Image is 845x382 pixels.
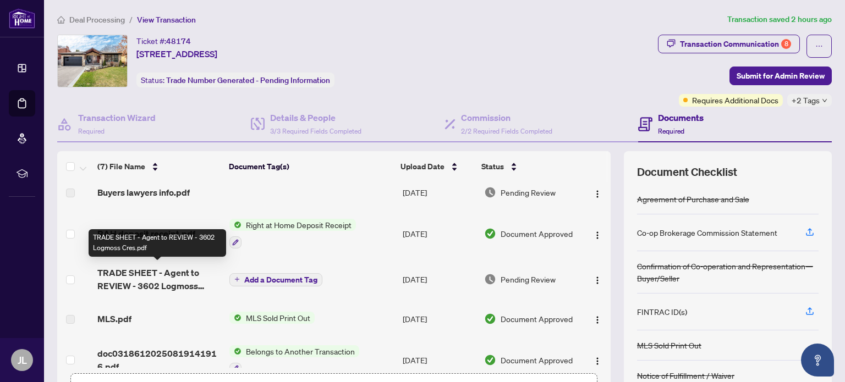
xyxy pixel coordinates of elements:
[501,186,556,198] span: Pending Review
[637,193,749,205] div: Agreement of Purchase and Sale
[593,357,602,366] img: Logo
[815,42,823,50] span: ellipsis
[484,354,496,366] img: Document Status
[270,111,361,124] h4: Details & People
[398,257,480,301] td: [DATE]
[481,160,504,173] span: Status
[398,301,480,336] td: [DATE]
[692,94,778,106] span: Requires Additional Docs
[658,127,684,135] span: Required
[637,369,734,381] div: Notice of Fulfillment / Waiver
[136,47,217,60] span: [STREET_ADDRESS]
[593,190,602,198] img: Logo
[477,151,579,182] th: Status
[166,36,191,46] span: 48174
[484,228,496,240] img: Document Status
[593,276,602,285] img: Logo
[637,339,701,351] div: MLS Sold Print Out
[129,13,133,26] li: /
[136,35,191,47] div: Ticket #:
[792,94,820,107] span: +2 Tags
[166,75,330,85] span: Trade Number Generated - Pending Information
[97,266,221,292] span: TRADE SHEET - Agent to REVIEW - 3602 Logmoss Cres.pdf
[97,160,145,173] span: (7) File Name
[244,276,317,284] span: Add a Document Tag
[801,344,834,377] button: Open asap
[637,306,687,318] div: FINTRAC ID(s)
[589,184,606,201] button: Logo
[242,312,315,324] span: MLS Sold Print Out
[18,352,27,368] span: JL
[229,345,242,357] img: Status Icon
[97,347,221,373] span: doc03186120250819141916.pdf
[89,229,226,257] div: TRADE SHEET - Agent to REVIEW - 3602 Logmoss Cres.pdf
[637,226,777,239] div: Co-op Brokerage Commission Statement
[229,273,322,286] button: Add a Document Tag
[589,225,606,242] button: Logo
[229,345,359,375] button: Status IconBelongs to Another Transaction
[234,276,240,282] span: plus
[822,98,827,103] span: down
[501,354,573,366] span: Document Approved
[396,151,477,182] th: Upload Date
[78,111,156,124] h4: Transaction Wizard
[398,210,480,257] td: [DATE]
[658,111,704,124] h4: Documents
[229,312,315,324] button: Status IconMLS Sold Print Out
[229,219,356,248] button: Status IconRight at Home Deposit Receipt
[229,272,322,286] button: Add a Document Tag
[658,35,800,53] button: Transaction Communication8
[729,67,832,85] button: Submit for Admin Review
[461,111,552,124] h4: Commission
[680,35,791,53] div: Transaction Communication
[501,228,573,240] span: Document Approved
[484,313,496,325] img: Document Status
[593,315,602,324] img: Logo
[593,231,602,240] img: Logo
[242,219,356,231] span: Right at Home Deposit Receipt
[78,127,105,135] span: Required
[93,151,224,182] th: (7) File Name
[97,227,195,240] span: RAH deposit receipt.pdf
[229,219,242,231] img: Status Icon
[501,273,556,285] span: Pending Review
[136,73,334,87] div: Status:
[637,164,737,180] span: Document Checklist
[97,312,131,325] span: MLS.pdf
[637,260,819,284] div: Confirmation of Co-operation and Representation—Buyer/Seller
[400,160,445,173] span: Upload Date
[484,186,496,198] img: Document Status
[69,15,125,25] span: Deal Processing
[9,8,35,29] img: logo
[501,313,573,325] span: Document Approved
[242,345,359,357] span: Belongs to Another Transaction
[58,35,127,87] img: IMG-W12264504_1.jpg
[398,175,480,210] td: [DATE]
[97,186,190,199] span: Buyers lawyers info.pdf
[589,310,606,328] button: Logo
[461,127,552,135] span: 2/2 Required Fields Completed
[57,16,65,24] span: home
[224,151,396,182] th: Document Tag(s)
[484,273,496,285] img: Document Status
[137,15,196,25] span: View Transaction
[727,13,832,26] article: Transaction saved 2 hours ago
[737,67,825,85] span: Submit for Admin Review
[589,351,606,369] button: Logo
[270,127,361,135] span: 3/3 Required Fields Completed
[781,39,791,49] div: 8
[229,312,242,324] img: Status Icon
[589,270,606,288] button: Logo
